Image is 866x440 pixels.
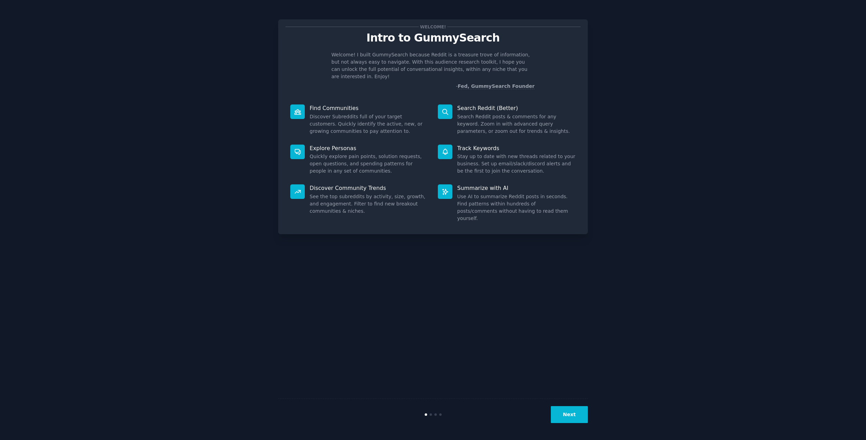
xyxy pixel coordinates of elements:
div: - [456,83,535,90]
dd: Search Reddit posts & comments for any keyword. Zoom in with advanced query parameters, or zoom o... [457,113,576,135]
p: Explore Personas [310,145,428,152]
p: Track Keywords [457,145,576,152]
p: Discover Community Trends [310,184,428,192]
dd: Quickly explore pain points, solution requests, open questions, and spending patterns for people ... [310,153,428,175]
p: Welcome! I built GummySearch because Reddit is a treasure trove of information, but not always ea... [331,51,535,80]
p: Summarize with AI [457,184,576,192]
dd: Stay up to date with new threads related to your business. Set up email/slack/discord alerts and ... [457,153,576,175]
button: Next [551,406,588,423]
p: Intro to GummySearch [285,32,581,44]
a: Fed, GummySearch Founder [458,83,535,89]
p: Find Communities [310,104,428,112]
dd: Use AI to summarize Reddit posts in seconds. Find patterns within hundreds of posts/comments with... [457,193,576,222]
span: Welcome! [419,23,447,30]
dd: See the top subreddits by activity, size, growth, and engagement. Filter to find new breakout com... [310,193,428,215]
p: Search Reddit (Better) [457,104,576,112]
dd: Discover Subreddits full of your target customers. Quickly identify the active, new, or growing c... [310,113,428,135]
